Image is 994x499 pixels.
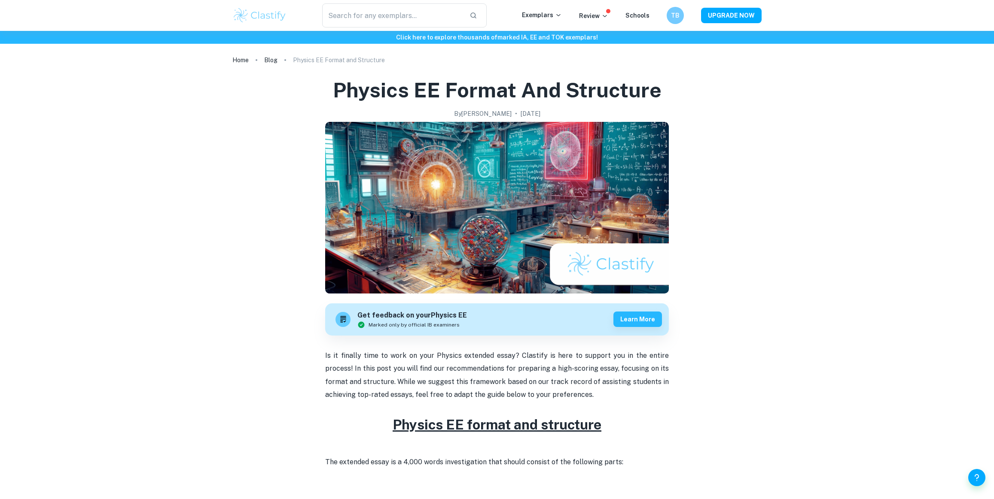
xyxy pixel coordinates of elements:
[333,76,662,104] h1: Physics EE Format and Structure
[264,54,277,66] a: Blog
[968,469,985,486] button: Help and Feedback
[232,54,249,66] a: Home
[625,12,649,19] a: Schools
[579,11,608,21] p: Review
[232,7,287,24] img: Clastify logo
[393,417,601,432] u: Physics EE format and structure
[293,55,385,65] p: Physics EE Format and Structure
[369,321,460,329] span: Marked only by official IB examiners
[322,3,463,27] input: Search for any exemplars...
[613,311,662,327] button: Learn more
[522,10,562,20] p: Exemplars
[2,33,992,42] h6: Click here to explore thousands of marked IA, EE and TOK exemplars !
[325,303,669,336] a: Get feedback on yourPhysics EEMarked only by official IB examinersLearn more
[521,109,540,118] h2: [DATE]
[357,310,467,321] h6: Get feedback on your Physics EE
[454,109,512,118] h2: By [PERSON_NAME]
[667,7,684,24] button: TB
[325,349,669,414] p: Is it finally time to work on your Physics extended essay? Clastify is here to support you in the...
[701,8,762,23] button: UPGRADE NOW
[515,109,517,118] p: •
[325,456,669,482] p: The extended essay is a 4,000 words investigation that should consist of the following parts:
[671,11,680,20] h6: TB
[325,122,669,293] img: Physics EE Format and Structure cover image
